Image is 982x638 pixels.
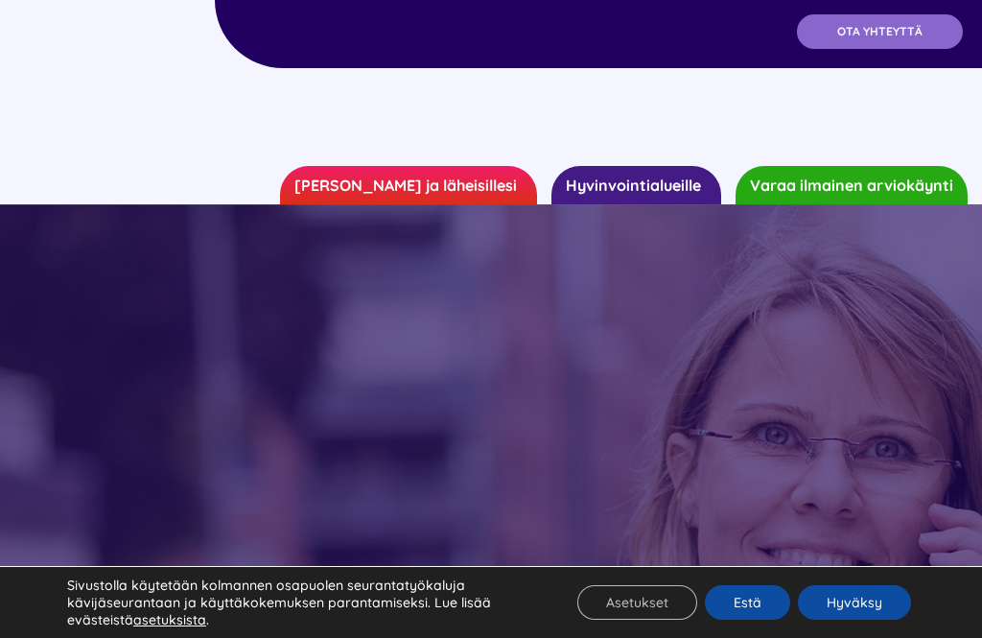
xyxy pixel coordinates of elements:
a: Varaa ilmainen arviokäynti [736,166,968,204]
a: [PERSON_NAME] ja läheisillesi [280,166,537,204]
button: Hyväksy [798,585,911,620]
span: OTA YHTEYTTÄ [837,25,923,38]
a: OTA YHTEYTTÄ [797,14,963,49]
button: Asetukset [577,585,697,620]
a: Hyvinvointialueille [551,166,721,204]
p: Sivustolla käytetään kolmannen osapuolen seurantatyökaluja kävijäseurantaan ja käyttäkokemuksen p... [67,577,544,628]
button: asetuksista [133,611,206,628]
button: Estä [705,585,790,620]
